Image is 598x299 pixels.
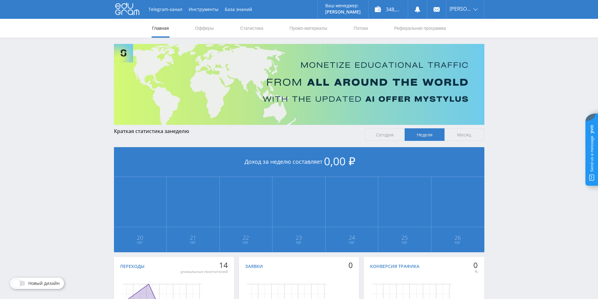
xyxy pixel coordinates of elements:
span: [PERSON_NAME] [450,6,471,11]
div: Конверсия трафика [370,264,419,269]
span: Авг [379,240,431,245]
div: 0 [473,261,478,270]
span: Авг [167,240,219,245]
div: Заявки [245,264,263,269]
a: Потоки [353,19,369,38]
span: Авг [326,240,378,245]
span: 0,00 ₽ [324,154,355,168]
div: 14 [180,261,228,270]
div: 0 [348,261,353,270]
span: 25 [379,235,431,240]
span: Авг [114,240,166,245]
span: Месяц [444,128,484,141]
span: Сегодня [365,128,405,141]
span: Авг [220,240,272,245]
span: 22 [220,235,272,240]
span: 23 [273,235,325,240]
a: Главная [152,19,170,38]
p: Ваш менеджер: [325,3,361,8]
span: 24 [326,235,378,240]
a: Статистика [240,19,264,38]
a: Промо-материалы [289,19,328,38]
img: Banner [114,44,484,125]
span: 26 [432,235,484,240]
a: Офферы [195,19,215,38]
span: Новый дизайн [28,281,60,286]
div: % [473,269,478,274]
span: Авг [432,240,484,245]
p: [PERSON_NAME] [325,9,361,14]
div: Переходы [120,264,144,269]
span: неделю [170,128,189,135]
span: 20 [114,235,166,240]
div: уникальных посетителей [180,269,228,274]
span: 21 [167,235,219,240]
span: Авг [273,240,325,245]
div: Краткая статистика за [114,128,359,134]
div: Доход за неделю составляет [114,147,484,177]
a: Реферальная программа [394,19,447,38]
span: Неделя [405,128,444,141]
